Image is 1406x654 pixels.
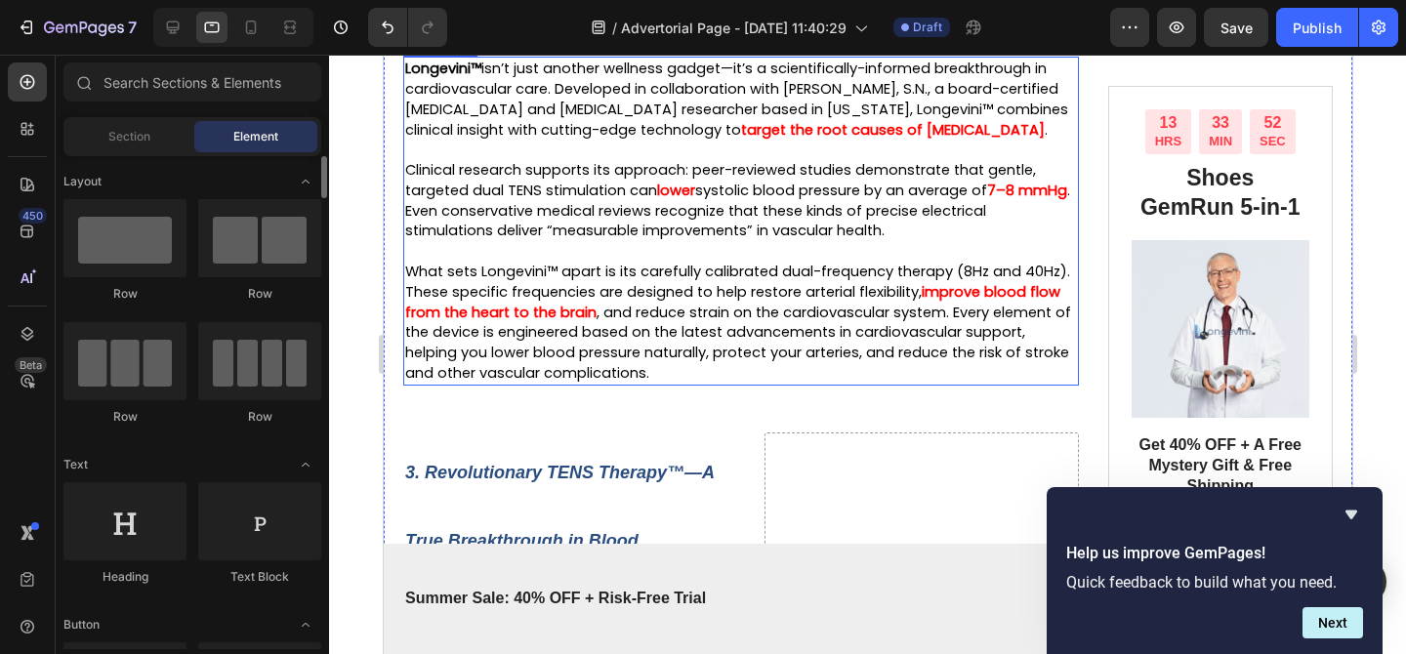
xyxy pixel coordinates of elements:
span: Save [1220,20,1253,36]
div: Row [63,408,186,426]
a: Try Now [748,487,927,543]
span: Layout [63,173,102,190]
div: 52 [876,59,902,79]
div: Row [198,285,321,303]
h2: Shoes GemRun 5-in-1 [748,107,927,170]
span: Draft [913,19,942,36]
p: HRS [771,79,798,96]
button: 7 [8,8,145,47]
h2: Help us improve GemPages! [1066,542,1363,565]
span: / [612,18,617,38]
span: , and reduce strain on the cardiovascular system. Every element of the device is engineered based... [21,248,687,328]
span: Text [63,456,88,473]
span: systolic blood pressure by an average of [311,126,603,145]
span: . Even conservative medical reviews recognize that these kinds of precise electrical stimulations... [21,126,686,186]
strong: 3. Revolutionary TENS Therapy™—A True Breakthrough in Blood Pressure Support, further Preventing ... [21,408,331,632]
strong: Longevini™ [21,4,98,23]
strong: target the root causes of [MEDICAL_DATA] [357,65,661,85]
strong: improve blood flow from the heart to the brain [21,227,677,267]
strong: lower [273,126,311,145]
img: gempages_585210698770940562-f783e8a1-1c68-4901-a042-2e38f5bda849.png [748,185,927,364]
a: Try GemRun [DATE] [716,505,949,584]
span: Toggle open [290,449,321,480]
p: 1,524 Reviews [837,453,920,470]
span: Clinical research supports its approach: peer-reviewed studies demonstrate that gentle, targeted ... [21,105,652,145]
div: 13 [771,59,798,79]
div: Text Block [198,568,321,586]
p: MIN [825,79,848,96]
p: 7 [128,16,137,39]
span: Button [63,616,100,634]
p: Try GemRun [DATE] [731,520,907,568]
button: Publish [1276,8,1358,47]
div: Heading [63,568,186,586]
span: Toggle open [290,166,321,197]
span: isn’t just another wellness gadget—it’s a scientifically-informed breakthrough in cardiovascular ... [21,4,684,84]
div: Row [63,285,186,303]
div: Beta [15,357,47,373]
span: What sets Longevini™ apart is its carefully calibrated dual-frequency therapy (8Hz and 40Hz). The... [21,207,686,247]
iframe: Design area [384,55,1352,654]
div: 450 [19,208,47,224]
div: Publish [1293,18,1342,38]
p: SEC [876,79,902,96]
button: Hide survey [1340,503,1363,526]
button: Next question [1303,607,1363,638]
span: . [661,65,664,85]
span: Toggle open [290,609,321,640]
div: Undo/Redo [368,8,447,47]
button: Save [1204,8,1268,47]
span: Section [108,128,150,145]
span: Element [233,128,278,145]
div: 33 [825,59,848,79]
p: Get 40% OFF + A Free Mystery Gift & Free Shipping [750,381,925,441]
div: Help us improve GemPages! [1066,503,1363,638]
p: Quick feedback to build what you need. [1066,573,1363,592]
span: Advertorial Page - [DATE] 11:40:29 [621,18,847,38]
strong: 7–8 mmHg [603,126,683,145]
div: Row [198,408,321,426]
input: Search Sections & Elements [63,62,321,102]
